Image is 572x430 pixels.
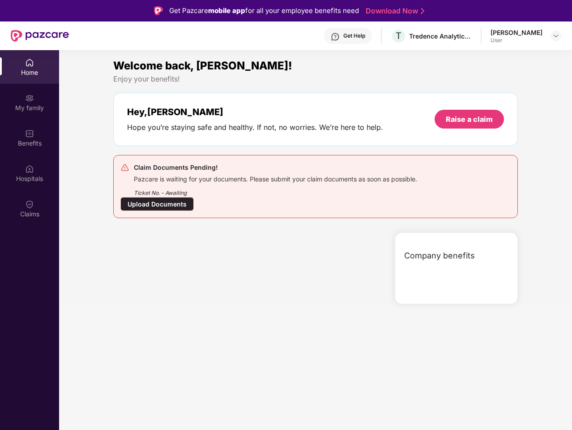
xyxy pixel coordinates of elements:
div: Get Help [343,32,365,39]
div: Hey, [PERSON_NAME] [127,107,383,117]
a: Download Now [366,6,422,16]
img: svg+xml;base64,PHN2ZyBpZD0iQmVuZWZpdHMiIHhtbG5zPSJodHRwOi8vd3d3LnczLm9yZy8yMDAwL3N2ZyIgd2lkdGg9Ij... [25,129,34,138]
img: Stroke [421,6,424,16]
div: Claim Documents Pending! [134,162,417,173]
div: Raise a claim [446,114,493,124]
img: New Pazcare Logo [11,30,69,42]
strong: mobile app [208,6,245,15]
span: Company benefits [404,249,475,262]
img: svg+xml;base64,PHN2ZyBpZD0iSG9tZSIgeG1sbnM9Imh0dHA6Ly93d3cudzMub3JnLzIwMDAvc3ZnIiB3aWR0aD0iMjAiIG... [25,58,34,67]
div: Tredence Analytics Solutions Private Limited [409,32,472,40]
img: svg+xml;base64,PHN2ZyBpZD0iSGVscC0zMngzMiIgeG1sbnM9Imh0dHA6Ly93d3cudzMub3JnLzIwMDAvc3ZnIiB3aWR0aD... [331,32,340,41]
img: Logo [154,6,163,15]
img: svg+xml;base64,PHN2ZyBpZD0iQ2xhaW0iIHhtbG5zPSJodHRwOi8vd3d3LnczLm9yZy8yMDAwL3N2ZyIgd2lkdGg9IjIwIi... [25,200,34,209]
span: Welcome back, [PERSON_NAME]! [113,59,292,72]
img: svg+xml;base64,PHN2ZyBpZD0iSG9zcGl0YWxzIiB4bWxucz0iaHR0cDovL3d3dy53My5vcmcvMjAwMC9zdmciIHdpZHRoPS... [25,164,34,173]
div: [PERSON_NAME] [491,28,542,37]
div: Enjoy your benefits! [113,74,518,84]
div: Get Pazcare for all your employee benefits need [169,5,359,16]
div: Hope you’re staying safe and healthy. If not, no worries. We’re here to help. [127,123,383,132]
div: User [491,37,542,44]
img: svg+xml;base64,PHN2ZyB3aWR0aD0iMjAiIGhlaWdodD0iMjAiIHZpZXdCb3g9IjAgMCAyMCAyMCIgZmlsbD0ibm9uZSIgeG... [25,94,34,103]
span: T [396,30,401,41]
img: svg+xml;base64,PHN2ZyB4bWxucz0iaHR0cDovL3d3dy53My5vcmcvMjAwMC9zdmciIHdpZHRoPSIyNCIgaGVpZ2h0PSIyNC... [120,163,129,172]
div: Ticket No. - Awaiting [134,183,417,197]
img: svg+xml;base64,PHN2ZyBpZD0iRHJvcGRvd24tMzJ4MzIiIHhtbG5zPSJodHRwOi8vd3d3LnczLm9yZy8yMDAwL3N2ZyIgd2... [552,32,559,39]
div: Pazcare is waiting for your documents. Please submit your claim documents as soon as possible. [134,173,417,183]
div: Upload Documents [120,197,194,211]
